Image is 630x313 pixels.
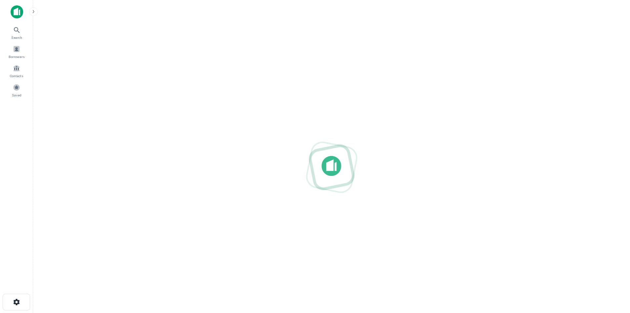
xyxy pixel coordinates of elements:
img: capitalize-icon.png [11,5,23,19]
span: Saved [12,92,21,98]
span: Contacts [10,73,23,78]
a: Search [2,24,31,41]
a: Borrowers [2,43,31,61]
span: Borrowers [9,54,24,59]
iframe: Chat Widget [597,260,630,292]
a: Saved [2,81,31,99]
span: Search [11,35,22,40]
a: Contacts [2,62,31,80]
